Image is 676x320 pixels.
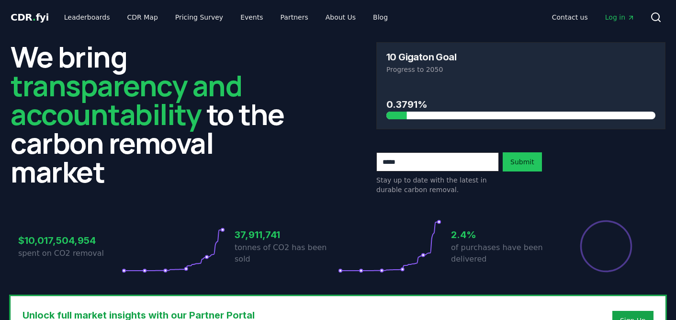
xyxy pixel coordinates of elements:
[386,52,456,62] h3: 10 Gigaton Goal
[233,9,270,26] a: Events
[544,9,642,26] nav: Main
[386,97,655,112] h3: 0.3791%
[503,152,542,171] button: Submit
[451,242,554,265] p: of purchases have been delivered
[11,11,49,24] a: CDR.fyi
[597,9,642,26] a: Log in
[56,9,395,26] nav: Main
[365,9,395,26] a: Blog
[579,219,633,273] div: Percentage of sales delivered
[18,248,122,259] p: spent on CO2 removal
[318,9,363,26] a: About Us
[11,66,242,134] span: transparency and accountability
[120,9,166,26] a: CDR Map
[18,233,122,248] h3: $10,017,504,954
[235,242,338,265] p: tonnes of CO2 has been sold
[544,9,596,26] a: Contact us
[56,9,118,26] a: Leaderboards
[11,42,300,186] h2: We bring to the carbon removal market
[168,9,231,26] a: Pricing Survey
[376,175,499,194] p: Stay up to date with the latest in durable carbon removal.
[386,65,655,74] p: Progress to 2050
[605,12,635,22] span: Log in
[235,228,338,242] h3: 37,911,741
[451,228,554,242] h3: 2.4%
[33,11,36,23] span: .
[273,9,316,26] a: Partners
[11,11,49,23] span: CDR fyi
